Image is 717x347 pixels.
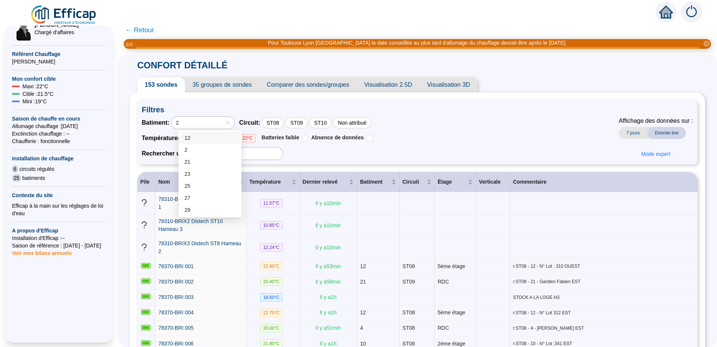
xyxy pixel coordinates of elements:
span: Températures : [142,134,187,143]
span: r:ST09 - 21 - Gardien Fabien EST [513,279,694,285]
div: ST10 [309,117,331,128]
span: ST08 [402,263,415,269]
span: ST09 [402,279,415,285]
span: Il y a 1 h [319,309,336,315]
span: 12 [360,309,366,315]
img: efficap energie logo [30,5,98,26]
span: 78370-BRI 002 [158,279,193,285]
span: Affichage des données sur : [619,116,693,125]
th: Dernier relevé [300,172,357,192]
span: 7 jours [619,127,647,139]
span: Batteries faible [262,134,299,140]
div: Non attribué [333,117,371,128]
img: alerts [681,2,702,23]
span: Circuit [402,178,425,186]
span: Étage [438,178,466,186]
a: 78370-BRI 003 [158,293,193,301]
span: > 22°C [235,134,255,142]
span: Filtres [142,104,693,115]
div: ST08 [262,117,284,128]
div: 25 [180,180,240,192]
span: Donnée live [647,127,686,139]
div: 12 [180,132,240,144]
span: question [140,199,148,207]
span: Il y a 1 h [319,341,336,347]
span: Saison de référence : [DATE] - [DATE] [12,242,106,249]
div: ST09 [285,117,307,128]
span: Circuit : [239,118,260,127]
span: question [140,221,148,229]
span: Installation d'Efficap : -- [12,234,106,242]
span: 78370-BRI 004 [158,309,193,315]
span: 35 groupes de sondes [185,77,259,92]
span: 22.70 °C [260,309,283,317]
span: 25 [12,174,21,182]
span: 78370-BRI 006 [158,341,193,347]
th: Commentaire [510,172,697,192]
span: 20.40 °C [260,278,283,286]
span: r:ST08 - 12 - N° Lot : 310 OUEST [513,263,694,269]
a: 78370-BRI 001 [158,263,193,270]
span: [PERSON_NAME] [12,58,106,65]
span: Chargé d'affaires [34,29,78,36]
a: 78370-BRI 002 [158,278,193,286]
span: r:ST08 - 4 - [PERSON_NAME] EST [513,325,694,331]
th: Température [246,172,300,192]
input: 012 [223,147,283,160]
th: Nom [155,172,246,192]
span: RDC [438,325,449,331]
button: Mode expert [635,148,676,160]
span: Il y a 10 min [315,222,341,228]
span: 2ème étage [438,341,465,347]
div: 12 [184,134,235,142]
div: 23 [184,170,235,178]
span: 22.80 °C [260,262,283,270]
span: batiments [22,174,45,182]
a: 78310-BRIX1 Distech ST9 Hameau 1 [158,195,243,211]
div: 29 [184,206,235,214]
span: Contexte du site [12,192,106,199]
a: 78370-BRI 005 [158,324,193,332]
span: Mini : 19 °C [22,98,47,105]
img: Chargé d'affaires [16,17,31,41]
span: 10.85 °C [260,221,283,229]
span: Batiment [360,178,390,186]
span: 153 sondes [137,77,185,92]
span: Installation de chauffage [12,155,106,162]
div: 29 [180,204,240,216]
span: Il y a 58 min [315,279,341,285]
span: close-circle [704,41,709,46]
span: Mon confort cible [12,75,106,83]
span: 5ème étage [438,263,465,269]
span: Visualisation 3D [420,77,477,92]
span: 11.57 °C [260,199,283,207]
i: 2 / 3 [126,42,132,47]
span: 6 [12,165,18,173]
span: circuits régulés [19,165,54,173]
div: Efficap à la main sur les réglages de loi d'eau [12,202,106,217]
span: 21 [360,279,366,285]
span: ST08 [402,341,415,347]
span: 78370-BRI 003 [158,294,193,300]
span: RDC [438,279,449,285]
span: 78370-BRI 001 [158,263,193,269]
div: Pour Toulouse Lyon [GEOGRAPHIC_DATA] la date conseillée au plus tard d'allumage du chauffage devr... [268,39,567,47]
span: home [659,5,673,19]
a: 78310-BRIX2 Distech ST10 Hameau 3 [158,217,243,233]
th: Étage [435,172,476,192]
span: Comparer des sondes/groupes [259,77,357,92]
span: r:ST08 - 12 - N° Lot 312 EST [513,310,694,316]
span: r:ST08 - 10 - N° Lot :341 EST [513,341,694,347]
span: STOCK A LA LOGE H3 [513,294,694,300]
div: 21 [184,158,235,166]
span: 4 [360,325,363,331]
div: 27 [180,192,240,204]
span: ST08 [402,309,415,315]
span: Chaufferie : fonctionnelle [12,137,106,145]
span: 78310-BRIX3 Distech ST8 Hameau 2 [158,240,241,254]
span: Référent Chauffage [12,50,106,58]
span: Rechercher un instrument : [142,149,220,158]
span: 18.60 °C [260,293,283,302]
th: Batiment [357,172,399,192]
span: ← Retour [125,25,154,35]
